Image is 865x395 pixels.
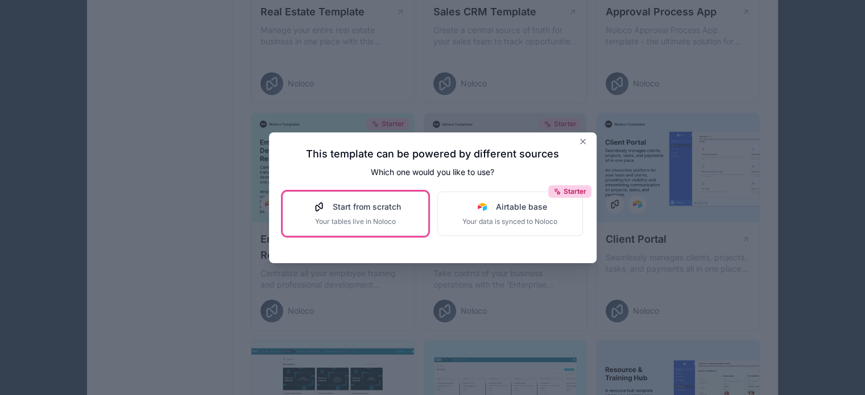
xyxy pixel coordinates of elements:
[564,187,586,196] span: Starter
[462,217,557,226] span: Your data is synced to Noloco
[310,217,401,226] span: Your tables live in Noloco
[478,202,487,211] img: Airtable Logo
[496,201,547,213] span: Airtable base
[333,201,401,213] span: Start from scratch
[283,192,428,236] button: Start from scratchYour tables live in Noloco
[437,192,583,236] button: StarterAirtable LogoAirtable baseYour data is synced to Noloco
[283,146,583,162] h2: This template can be powered by different sources
[283,167,583,178] p: Which one would you like to use?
